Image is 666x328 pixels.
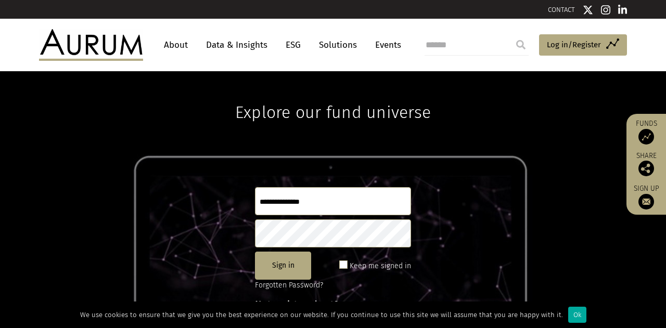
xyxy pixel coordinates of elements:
a: Sign up [632,184,661,209]
label: Keep me signed in [350,260,411,272]
img: Sign up to our newsletter [638,194,654,209]
h1: Explore our fund universe [235,71,431,122]
div: Ok [568,307,586,323]
a: CONTACT [548,6,575,14]
a: Funds [632,119,661,145]
img: Access Funds [638,129,654,145]
a: Solutions [314,35,362,55]
a: Events [370,35,401,55]
img: Instagram icon [601,5,610,15]
input: Submit [510,34,531,55]
h4: Not registered yet? [255,300,411,309]
span: Log in/Register [547,38,601,51]
div: Share [632,152,661,176]
a: Data & Insights [201,35,273,55]
a: Log in/Register [539,34,627,56]
a: ESG [280,35,306,55]
img: Linkedin icon [618,5,627,15]
img: Share this post [638,161,654,176]
img: Aurum [39,29,143,60]
button: Sign in [255,252,311,280]
img: Twitter icon [583,5,593,15]
a: Forgotten Password? [255,281,323,290]
a: About [159,35,193,55]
